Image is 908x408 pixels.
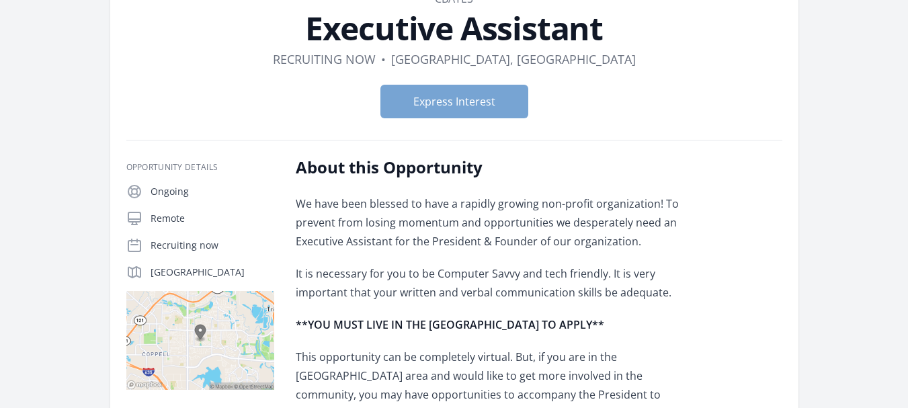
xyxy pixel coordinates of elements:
h1: Executive Assistant [126,12,782,44]
h3: Opportunity Details [126,162,274,173]
div: • [381,50,386,69]
h2: About this Opportunity [296,157,689,178]
img: Map [126,291,274,390]
button: Express Interest [380,85,528,118]
dd: Recruiting now [273,50,376,69]
dd: [GEOGRAPHIC_DATA], [GEOGRAPHIC_DATA] [391,50,636,69]
p: It is necessary for you to be Computer Savvy and tech friendly. It is very important that your wr... [296,264,689,302]
strong: **YOU MUST LIVE IN THE [GEOGRAPHIC_DATA] TO APPLY** [296,317,604,332]
p: [GEOGRAPHIC_DATA] [151,266,274,279]
p: Recruiting now [151,239,274,252]
p: Ongoing [151,185,274,198]
p: We have been blessed to have a rapidly growing non-profit organization! To prevent from losing mo... [296,194,689,251]
p: Remote [151,212,274,225]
